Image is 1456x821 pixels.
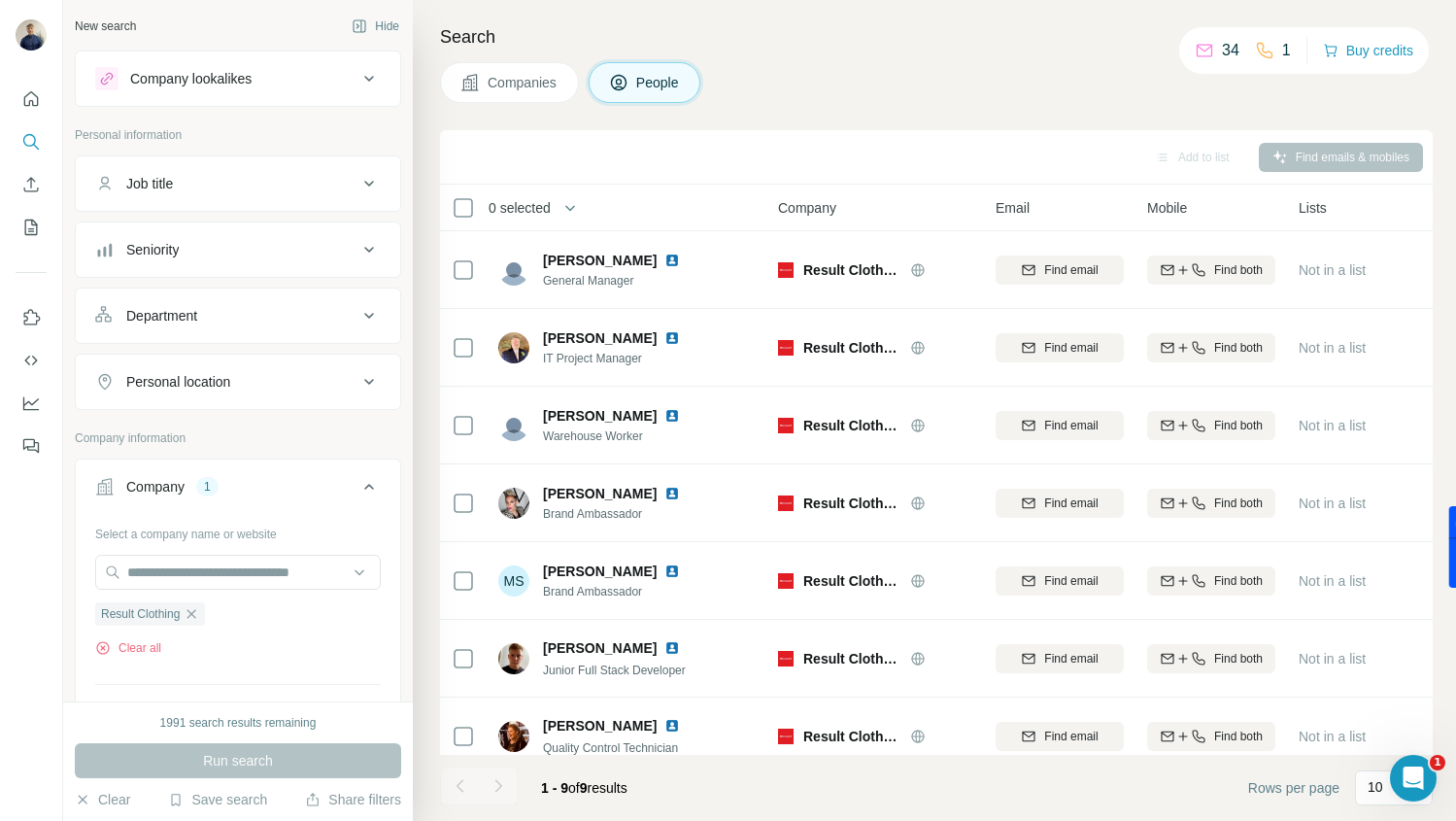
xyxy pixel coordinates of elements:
div: Department [126,306,197,325]
span: Not in a list [1299,418,1366,433]
span: Not in a list [1299,729,1366,744]
button: Find email [996,566,1124,596]
span: 1 [1430,755,1445,770]
div: Personal location [126,372,230,392]
button: Find both [1147,566,1275,596]
button: Find both [1147,333,1275,362]
span: Not in a list [1299,651,1366,667]
button: Job title [76,160,400,207]
span: Company [778,198,836,218]
span: [PERSON_NAME] [543,486,657,501]
span: Mobile [1147,198,1187,218]
span: People [636,73,681,92]
p: 10 [1368,777,1383,797]
button: Search [16,124,47,159]
span: Find email [1044,495,1098,512]
button: Company lookalikes [76,55,400,102]
span: [PERSON_NAME] [543,406,657,426]
img: LinkedIn logo [664,486,680,501]
iframe: Intercom live chat [1390,755,1437,802]
button: Company1 [76,463,400,518]
button: Save search [168,790,267,809]
span: [PERSON_NAME] [543,251,657,270]
span: 9 [580,780,588,796]
span: Brand Ambassador [543,505,703,523]
div: 1 [196,478,219,496]
button: Find email [996,411,1124,440]
p: Company information [75,429,401,447]
button: Enrich CSV [16,167,47,202]
img: Avatar [498,721,529,752]
div: Select a company name or website [95,518,381,543]
div: MS [498,565,529,597]
button: My lists [16,210,47,245]
p: Personal information [75,126,401,144]
span: 1 - 9 [541,780,568,796]
span: Result Clothing [803,727,900,746]
span: Find email [1044,261,1098,279]
span: Quality Control Technician [543,741,678,755]
button: Find both [1147,644,1275,673]
span: Result Clothing [803,260,900,280]
span: Find email [1044,650,1098,667]
img: Logo of Result Clothing [778,340,794,356]
button: Find email [996,722,1124,751]
button: Department [76,292,400,339]
button: Find email [996,489,1124,518]
span: [PERSON_NAME] [543,638,657,658]
img: Avatar [498,255,529,286]
span: Find both [1214,339,1263,357]
span: Find both [1214,650,1263,667]
button: Use Surfe API [16,343,47,378]
span: Email [996,198,1030,218]
span: Not in a list [1299,496,1366,511]
img: Logo of Result Clothing [778,573,794,589]
span: Junior Full Stack Developer [543,664,686,677]
span: Find email [1044,417,1098,434]
span: IT Project Manager [543,350,703,367]
span: 0 selected [489,198,551,218]
img: LinkedIn logo [664,718,680,734]
span: Result Clothing [803,494,900,513]
button: Use Surfe on LinkedIn [16,300,47,335]
div: Seniority [126,240,179,259]
span: Result Clothing [803,416,900,435]
h4: Search [440,23,1433,51]
img: LinkedIn logo [664,253,680,268]
button: Find both [1147,722,1275,751]
span: Companies [488,73,559,92]
span: of [568,780,580,796]
img: Logo of Result Clothing [778,729,794,744]
div: New search [75,17,136,35]
button: Dashboard [16,386,47,421]
button: Quick start [16,82,47,117]
button: Find email [996,333,1124,362]
button: Buy credits [1323,37,1413,64]
span: Find email [1044,339,1098,357]
div: Company lookalikes [130,69,252,88]
img: LinkedIn logo [664,564,680,579]
p: 1 [1282,39,1291,62]
img: Logo of Result Clothing [778,496,794,511]
button: Find both [1147,411,1275,440]
span: [PERSON_NAME] [543,328,657,348]
button: Seniority [76,226,400,273]
img: Logo of Result Clothing [778,651,794,667]
span: Not in a list [1299,262,1366,278]
span: Result Clothing [803,571,900,591]
span: Not in a list [1299,340,1366,356]
button: Find both [1147,489,1275,518]
span: Result Clothing [101,605,180,623]
img: LinkedIn logo [664,408,680,424]
button: Share filters [305,790,401,809]
span: results [541,780,627,796]
span: Rows per page [1248,778,1339,798]
img: Avatar [498,410,529,441]
span: Find both [1214,572,1263,590]
img: LinkedIn logo [664,330,680,346]
span: General Manager [543,272,703,290]
span: Lists [1299,198,1327,218]
button: Find both [1147,256,1275,285]
button: Clear [75,790,130,809]
span: Find both [1214,728,1263,745]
